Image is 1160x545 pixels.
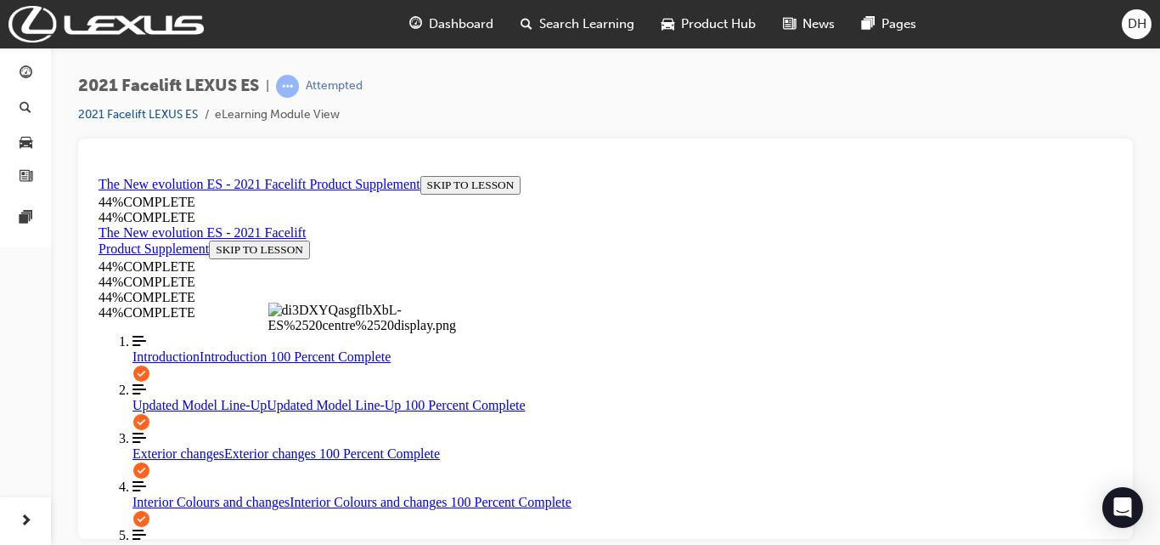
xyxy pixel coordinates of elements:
span: | [266,77,269,96]
span: search-icon [521,14,532,35]
span: news-icon [783,14,796,35]
span: guage-icon [20,66,32,82]
a: 2021 Facelift LEXUS ES [78,107,198,122]
span: Search Learning [539,14,634,34]
button: DH [1122,9,1152,39]
span: news-icon [20,170,32,185]
a: guage-iconDashboard [396,7,507,42]
span: DH [1128,14,1146,34]
div: Open Intercom Messenger [1102,487,1143,528]
a: news-iconNews [769,7,848,42]
a: search-iconSearch Learning [507,7,648,42]
span: Product Hub [681,14,756,34]
li: eLearning Module View [215,105,340,125]
span: Pages [881,14,916,34]
a: pages-iconPages [848,7,930,42]
img: Trak [8,6,204,43]
span: pages-icon [862,14,875,35]
span: next-icon [20,511,32,532]
div: Attempted [306,78,363,94]
span: car-icon [662,14,674,35]
span: News [802,14,835,34]
span: car-icon [20,135,32,150]
span: pages-icon [20,211,32,226]
span: search-icon [20,101,31,116]
span: learningRecordVerb_ATTEMPT-icon [276,75,299,98]
span: 2021 Facelift LEXUS ES [78,77,259,96]
a: car-iconProduct Hub [648,7,769,42]
span: guage-icon [409,14,422,35]
span: Dashboard [429,14,493,34]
